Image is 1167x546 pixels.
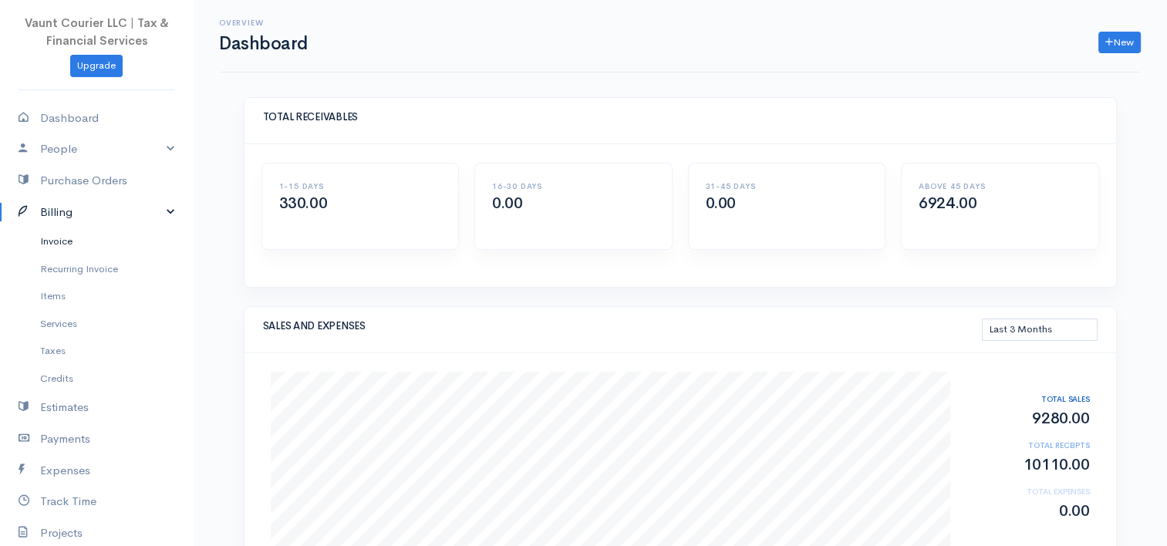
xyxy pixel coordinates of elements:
span: 330.00 [279,194,328,213]
h6: ABOVE 45 DAYS [919,182,1081,190]
h2: 10110.00 [966,457,1089,474]
span: 0.00 [492,194,522,213]
a: New [1098,32,1141,54]
span: 6924.00 [919,194,976,213]
h6: 1-15 DAYS [279,182,442,190]
h6: Overview [219,19,308,27]
h5: TOTAL RECEIVABLES [263,112,1098,123]
h5: SALES AND EXPENSES [263,321,982,332]
h2: 9280.00 [966,410,1089,427]
h6: TOTAL EXPENSES [966,487,1089,496]
h2: 0.00 [966,503,1089,520]
span: 0.00 [706,194,736,213]
h1: Dashboard [219,34,308,53]
h6: 31-45 DAYS [706,182,869,190]
span: Vaunt Courier LLC | Tax & Financial Services [25,15,169,48]
h6: TOTAL RECEIPTS [966,441,1089,450]
h6: TOTAL SALES [966,395,1089,403]
h6: 16-30 DAYS [492,182,655,190]
a: Upgrade [70,55,123,77]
